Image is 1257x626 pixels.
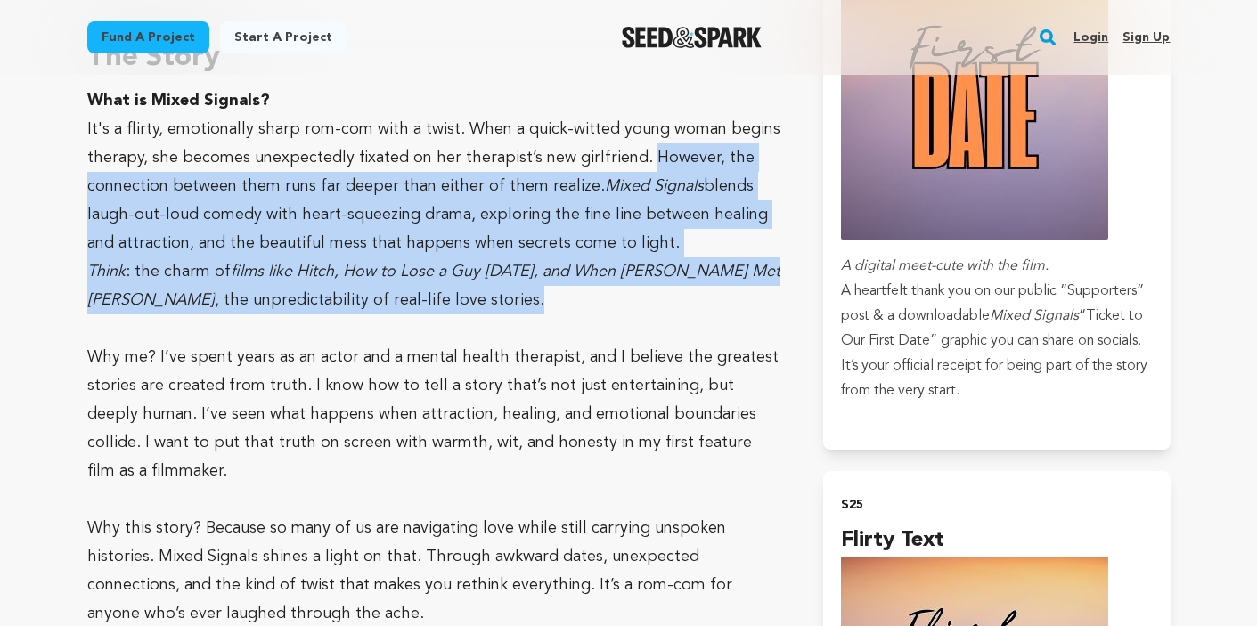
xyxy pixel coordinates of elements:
[87,264,780,308] em: films like Hitch, How to Lose a Guy [DATE], and When [PERSON_NAME] Met [PERSON_NAME]
[87,264,126,280] em: Think
[841,259,1049,273] em: A digital meet-cute with the film.
[841,279,1152,403] p: A heartfelt thank you on our public “Supporters” post & a downloadable “Ticket to Our First Date”...
[87,115,781,257] p: It's a flirty, emotionally sharp rom-com with a twist. When a quick-witted young woman begins the...
[622,27,762,48] img: Seed&Spark Logo Dark Mode
[605,178,704,194] em: Mixed Signals
[220,21,347,53] a: Start a project
[1073,23,1108,52] a: Login
[1122,23,1170,52] a: Sign up
[841,492,1152,517] h2: $25
[990,309,1079,323] em: Mixed Signals
[87,93,270,109] strong: What is Mixed Signals?
[841,524,1152,557] h4: Flirty Text
[622,27,762,48] a: Seed&Spark Homepage
[87,343,781,485] p: Why me? I’ve spent years as an actor and a mental health therapist, and I believe the greatest st...
[87,21,209,53] a: Fund a project
[87,257,781,314] p: : the charm of , the unpredictability of real-life love stories.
